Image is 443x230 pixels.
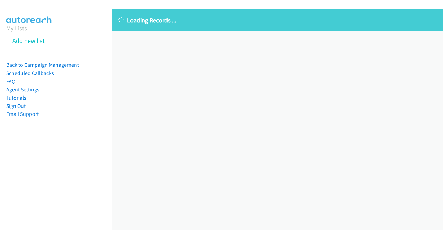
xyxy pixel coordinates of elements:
a: FAQ [6,78,15,85]
a: Agent Settings [6,86,39,93]
a: Scheduled Callbacks [6,70,54,76]
a: Email Support [6,111,39,117]
a: Back to Campaign Management [6,62,79,68]
a: Tutorials [6,94,26,101]
a: Sign Out [6,103,26,109]
p: Loading Records ... [118,16,437,25]
a: Add new list [12,37,45,45]
a: My Lists [6,24,27,32]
